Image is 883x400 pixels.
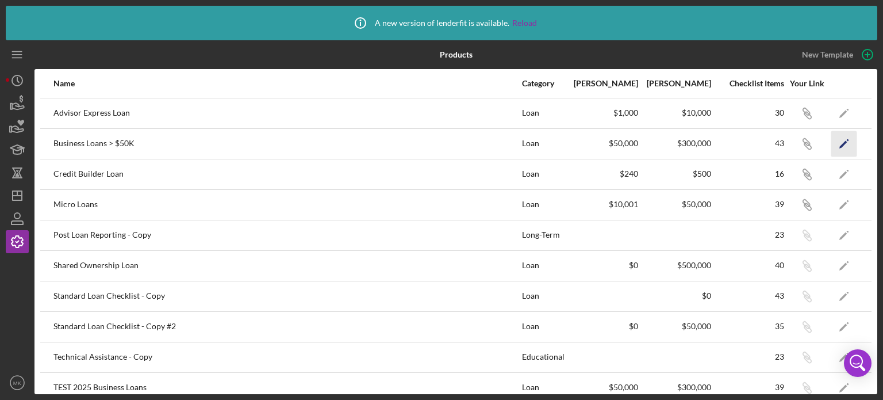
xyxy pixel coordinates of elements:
div: Open Intercom Messenger [844,349,872,377]
div: Educational [522,343,565,372]
b: Products [440,50,473,59]
div: Post Loan Reporting - Copy [53,221,521,250]
div: New Template [802,46,853,63]
div: $300,000 [639,383,711,392]
div: $10,000 [639,108,711,117]
div: $240 [566,169,638,178]
div: Loan [522,252,565,280]
div: Loan [522,313,565,341]
div: $0 [639,291,711,300]
div: Your Link [785,79,828,88]
div: 43 [712,291,784,300]
div: $10,001 [566,200,638,209]
div: Long-Term [522,221,565,250]
div: $1,000 [566,108,638,117]
div: Loan [522,160,565,189]
text: MK [13,380,22,386]
div: 16 [712,169,784,178]
div: A new version of lenderfit is available. [346,9,537,37]
button: New Template [795,46,877,63]
div: Micro Loans [53,191,521,219]
div: 35 [712,322,784,331]
div: Loan [522,282,565,311]
div: $50,000 [639,200,711,209]
div: Technical Assistance - Copy [53,343,521,372]
div: Standard Loan Checklist - Copy [53,282,521,311]
div: Checklist Items [712,79,784,88]
div: $50,000 [566,383,638,392]
div: 40 [712,261,784,270]
div: Category [522,79,565,88]
div: $300,000 [639,139,711,148]
div: [PERSON_NAME] [566,79,638,88]
div: Loan [522,129,565,158]
div: Loan [522,99,565,128]
div: 43 [712,139,784,148]
div: 39 [712,200,784,209]
div: Credit Builder Loan [53,160,521,189]
div: 23 [712,230,784,239]
a: Reload [512,18,537,28]
div: 39 [712,383,784,392]
div: Business Loans > $50K [53,129,521,158]
button: MK [6,371,29,394]
div: Loan [522,191,565,219]
div: $50,000 [566,139,638,148]
div: Advisor Express Loan [53,99,521,128]
div: $500,000 [639,261,711,270]
div: 23 [712,352,784,361]
div: [PERSON_NAME] [639,79,711,88]
div: Standard Loan Checklist - Copy #2 [53,313,521,341]
div: $500 [639,169,711,178]
div: Shared Ownership Loan [53,252,521,280]
div: Name [53,79,521,88]
div: $0 [566,322,638,331]
div: $50,000 [639,322,711,331]
div: 30 [712,108,784,117]
div: $0 [566,261,638,270]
